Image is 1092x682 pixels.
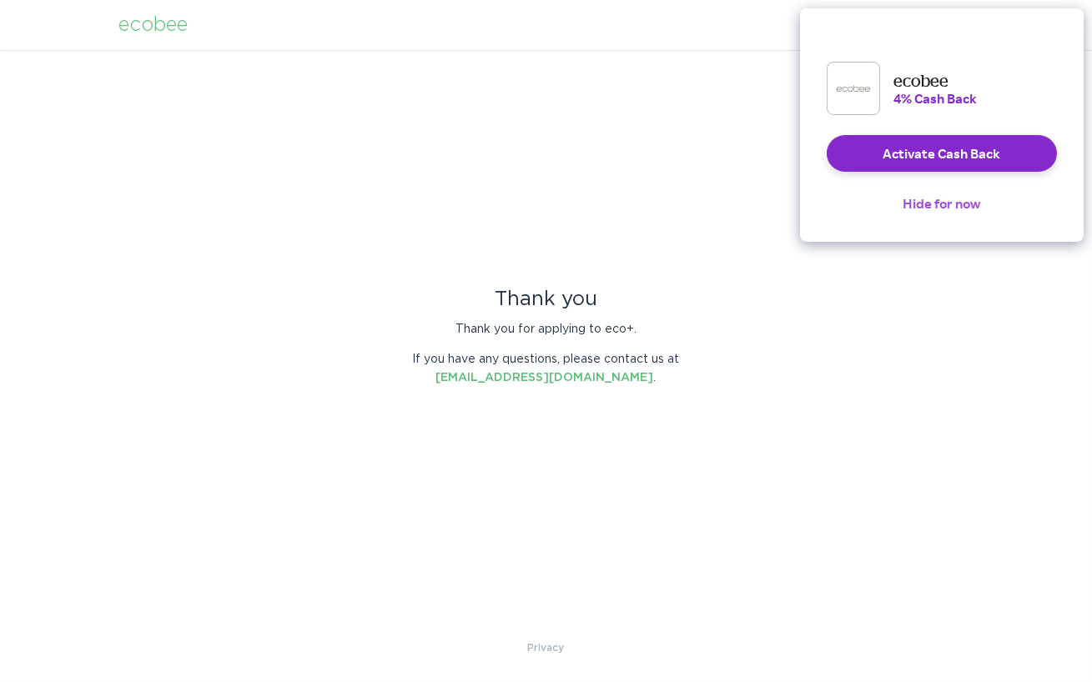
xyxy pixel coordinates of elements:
[400,320,692,338] p: Thank you for applying to eco+.
[400,350,692,387] p: If you have any questions, please contact us at .
[436,372,654,384] a: [EMAIL_ADDRESS][DOMAIN_NAME]
[528,639,565,657] a: Privacy Policy & Terms of Use
[119,16,189,34] div: ecobee
[400,290,692,308] div: Thank you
